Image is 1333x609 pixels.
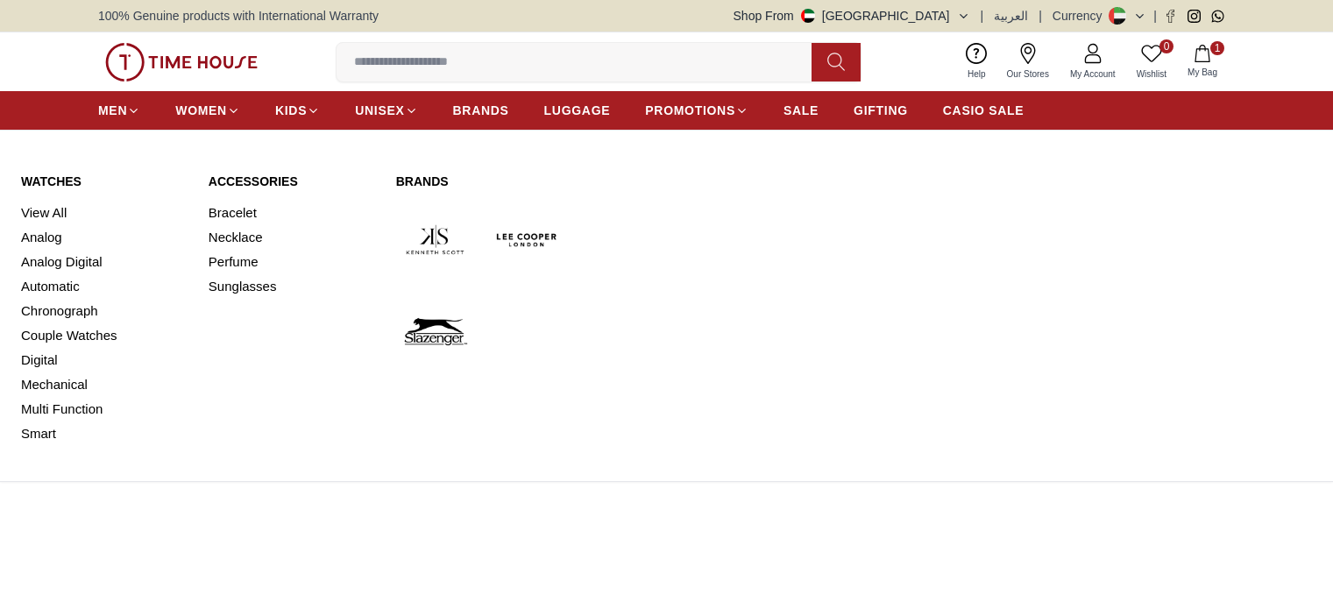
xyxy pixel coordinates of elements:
img: Lee Cooper [488,201,566,279]
span: Our Stores [1000,67,1056,81]
span: BRANDS [453,102,509,119]
span: My Bag [1181,66,1224,79]
img: Slazenger [396,293,474,371]
span: UNISEX [355,102,404,119]
a: View All [21,201,188,225]
a: Smart [21,421,188,446]
img: Tornado [671,201,749,279]
a: WOMEN [175,95,240,126]
span: Wishlist [1130,67,1173,81]
span: PROMOTIONS [645,102,735,119]
a: Chronograph [21,299,188,323]
span: | [981,7,984,25]
span: | [1039,7,1042,25]
span: | [1153,7,1157,25]
span: CASIO SALE [943,102,1025,119]
span: WOMEN [175,102,227,119]
span: SALE [783,102,819,119]
a: UNISEX [355,95,417,126]
a: Analog [21,225,188,250]
div: Currency [1053,7,1110,25]
img: Kenneth Scott [396,201,474,279]
span: KIDS [275,102,307,119]
a: Watches [21,173,188,190]
a: 0Wishlist [1126,39,1177,84]
a: Facebook [1164,10,1177,23]
a: MEN [98,95,140,126]
a: Analog Digital [21,250,188,274]
button: Shop From[GEOGRAPHIC_DATA] [734,7,970,25]
a: Multi Function [21,397,188,421]
a: Automatic [21,274,188,299]
a: LUGGAGE [544,95,611,126]
img: United Arab Emirates [801,9,815,23]
span: LUGGAGE [544,102,611,119]
a: Digital [21,348,188,372]
span: 0 [1159,39,1173,53]
a: Accessories [209,173,375,190]
a: BRANDS [453,95,509,126]
a: GIFTING [854,95,908,126]
a: Mechanical [21,372,188,397]
a: Our Stores [996,39,1060,84]
a: KIDS [275,95,320,126]
span: Help [961,67,993,81]
span: MEN [98,102,127,119]
a: Perfume [209,250,375,274]
button: العربية [994,7,1028,25]
span: My Account [1063,67,1123,81]
img: Quantum [580,201,658,279]
span: 100% Genuine products with International Warranty [98,7,379,25]
a: Help [957,39,996,84]
a: PROMOTIONS [645,95,748,126]
a: Necklace [209,225,375,250]
a: Instagram [1188,10,1201,23]
a: CASIO SALE [943,95,1025,126]
a: Bracelet [209,201,375,225]
a: Whatsapp [1211,10,1224,23]
a: Sunglasses [209,274,375,299]
span: GIFTING [854,102,908,119]
span: 1 [1210,41,1224,55]
button: 1My Bag [1177,41,1228,82]
img: ... [105,43,258,81]
a: SALE [783,95,819,126]
a: Couple Watches [21,323,188,348]
a: Brands [396,173,750,190]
